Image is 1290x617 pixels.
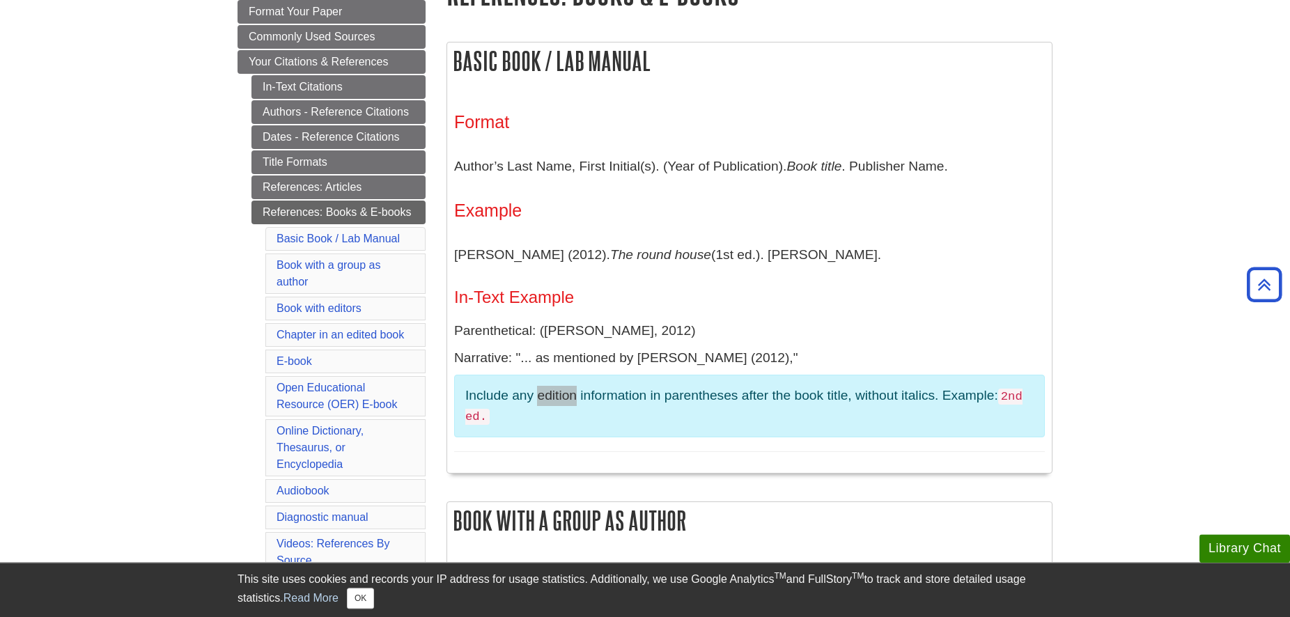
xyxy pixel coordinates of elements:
[251,201,426,224] a: References: Books & E-books
[277,425,364,470] a: Online Dictionary, Thesaurus, or Encyclopedia
[465,386,1034,426] p: Include any edition information in parentheses after the book title, without italics. Example:
[238,50,426,74] a: Your Citations & References
[251,150,426,174] a: Title Formats
[1199,534,1290,563] button: Library Chat
[283,591,339,603] a: Read More
[277,355,312,367] a: E-book
[277,511,368,523] a: Diagnostic manual
[251,125,426,149] a: Dates - Reference Citations
[277,302,362,314] a: Book with editors
[277,538,389,566] a: Videos: References By Source
[454,235,1045,275] p: [PERSON_NAME] (2012). (1st ed.). [PERSON_NAME].
[277,259,380,288] a: Book with a group as author
[277,485,329,497] a: Audiobook
[249,56,388,68] span: Your Citations & References
[447,502,1052,539] h2: Book with a group as author
[454,348,1045,368] p: Narrative: "... as mentioned by [PERSON_NAME] (2012),"
[447,42,1052,79] h2: Basic Book / Lab Manual
[454,146,1045,187] p: Author’s Last Name, First Initial(s). (Year of Publication). . Publisher Name.
[454,321,1045,341] p: Parenthetical: ([PERSON_NAME], 2012)
[238,571,1052,609] div: This site uses cookies and records your IP address for usage statistics. Additionally, we use Goo...
[251,100,426,124] a: Authors - Reference Citations
[277,329,404,341] a: Chapter in an edited book
[786,159,841,173] i: Book title
[249,6,342,17] span: Format Your Paper
[277,233,400,244] a: Basic Book / Lab Manual
[251,175,426,199] a: References: Articles
[249,31,375,42] span: Commonly Used Sources
[251,75,426,99] a: In-Text Citations
[277,382,397,410] a: Open Educational Resource (OER) E-book
[454,112,1045,132] h3: Format
[454,288,1045,306] h4: In-Text Example
[852,571,864,581] sup: TM
[1242,275,1287,294] a: Back to Top
[347,588,374,609] button: Close
[238,25,426,49] a: Commonly Used Sources
[774,571,786,581] sup: TM
[610,247,711,262] i: The round house
[454,201,1045,221] h3: Example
